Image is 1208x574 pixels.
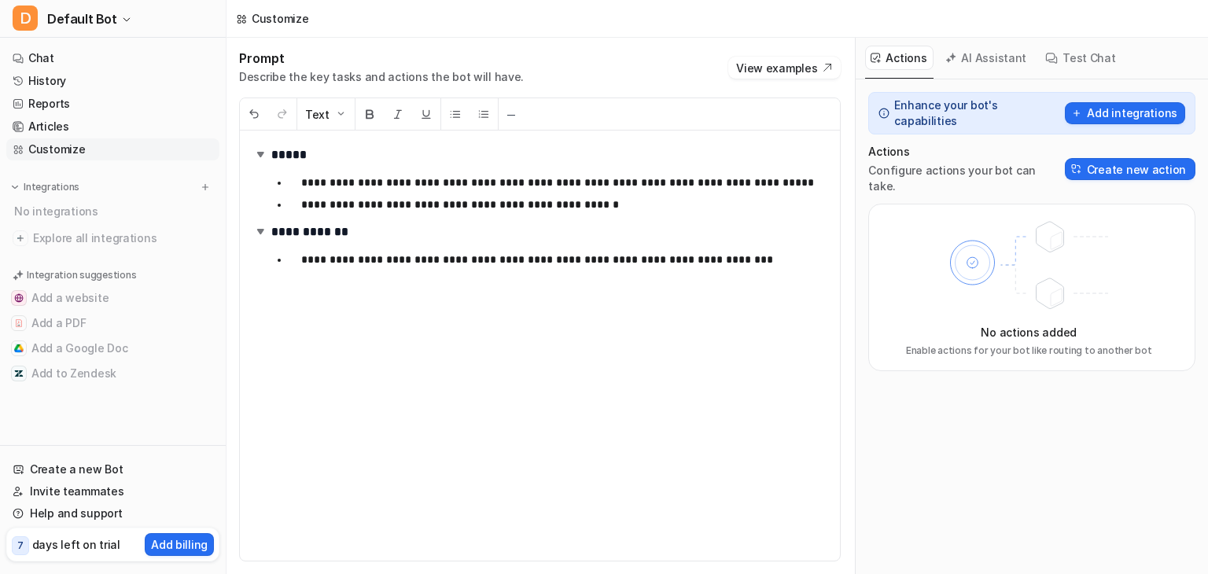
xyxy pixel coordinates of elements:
[239,50,524,66] h1: Prompt
[940,46,1033,70] button: AI Assistant
[276,108,289,120] img: Redo
[1071,164,1082,175] img: Create action
[412,98,440,130] button: Underline
[894,98,1060,129] p: Enhance your bot's capabilities
[151,536,208,553] p: Add billing
[392,108,404,120] img: Italic
[868,163,1064,194] p: Configure actions your bot can take.
[14,293,24,303] img: Add a website
[252,10,308,27] div: Customize
[6,502,219,524] a: Help and support
[13,6,38,31] span: D
[981,324,1077,340] p: No actions added
[9,182,20,193] img: expand menu
[252,146,268,162] img: expand-arrow.svg
[297,98,355,130] button: Text
[868,144,1064,160] p: Actions
[6,336,219,361] button: Add a Google DocAdd a Google Doc
[47,8,117,30] span: Default Bot
[363,108,376,120] img: Bold
[441,98,470,130] button: Unordered List
[420,108,433,120] img: Underline
[239,69,524,85] p: Describe the key tasks and actions the bot will have.
[334,108,347,120] img: Dropdown Down Arrow
[728,57,841,79] button: View examples
[384,98,412,130] button: Italic
[6,227,219,249] a: Explore all integrations
[248,108,260,120] img: Undo
[13,230,28,246] img: explore all integrations
[6,285,219,311] button: Add a websiteAdd a website
[6,138,219,160] a: Customize
[6,179,84,195] button: Integrations
[499,98,524,130] button: ─
[6,458,219,480] a: Create a new Bot
[200,182,211,193] img: menu_add.svg
[14,369,24,378] img: Add to Zendesk
[252,223,268,239] img: expand-arrow.svg
[6,116,219,138] a: Articles
[6,361,219,386] button: Add to ZendeskAdd to Zendesk
[355,98,384,130] button: Bold
[6,70,219,92] a: History
[145,533,214,556] button: Add billing
[9,198,219,224] div: No integrations
[6,311,219,336] button: Add a PDFAdd a PDF
[27,268,136,282] p: Integration suggestions
[865,46,934,70] button: Actions
[268,98,296,130] button: Redo
[6,93,219,115] a: Reports
[477,108,490,120] img: Ordered List
[6,47,219,69] a: Chat
[6,480,219,502] a: Invite teammates
[17,539,24,553] p: 7
[470,98,498,130] button: Ordered List
[1040,46,1122,70] button: Test Chat
[32,536,120,553] p: days left on trial
[33,226,213,251] span: Explore all integrations
[14,318,24,328] img: Add a PDF
[1065,102,1185,124] button: Add integrations
[449,108,462,120] img: Unordered List
[1065,158,1195,180] button: Create new action
[24,181,79,193] p: Integrations
[906,344,1152,358] p: Enable actions for your bot like routing to another bot
[240,98,268,130] button: Undo
[14,344,24,353] img: Add a Google Doc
